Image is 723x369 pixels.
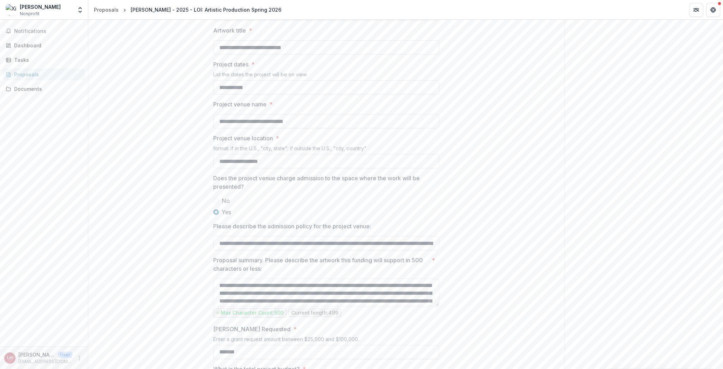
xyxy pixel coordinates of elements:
[222,208,231,216] span: Yes
[91,5,284,15] nav: breadcrumb
[213,26,246,35] p: Artwork title
[3,25,85,37] button: Notifications
[222,197,230,205] span: No
[14,56,79,64] div: Tasks
[213,100,267,109] p: Project venue name
[213,145,439,154] div: format: if in the U.S., "city, state"; if outside the U.S., "city, country"
[20,3,61,11] div: [PERSON_NAME]
[213,71,439,80] div: List the dates the project will be on view
[14,28,82,34] span: Notifications
[18,351,55,358] p: [PERSON_NAME]
[3,54,85,66] a: Tasks
[3,40,85,51] a: Dashboard
[6,4,17,16] img: Xiying Yang
[14,71,79,78] div: Proposals
[213,134,273,142] p: Project venue location
[3,83,85,95] a: Documents
[14,42,79,49] div: Dashboard
[689,3,703,17] button: Partners
[213,325,291,333] p: [PERSON_NAME] Requested
[18,358,72,365] p: [EMAIL_ADDRESS][DOMAIN_NAME]
[94,6,119,13] div: Proposals
[291,310,338,316] p: Current length: 499
[213,60,249,69] p: Project dates
[75,3,85,17] button: Open entity switcher
[213,336,439,345] div: Enter a grant request amount between $25,000 and $100,000.
[14,85,79,93] div: Documents
[7,356,13,360] div: Lily Honglei
[213,174,435,191] p: Does the project venue charge admission to the space where the work will be presented?
[221,310,283,316] p: Max Character Count: 500
[131,6,281,13] div: [PERSON_NAME] - 2025 - LOI: Artistic Production Spring 2026
[75,354,84,362] button: More
[706,3,720,17] button: Get Help
[213,256,429,273] p: Proposal summary. Please describe the artwork this funding will support in 500 characters or less:
[58,352,72,358] p: User
[91,5,121,15] a: Proposals
[3,69,85,80] a: Proposals
[213,222,371,230] p: Please describe the admission policy for the project venue:
[20,11,40,17] span: Nonprofit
